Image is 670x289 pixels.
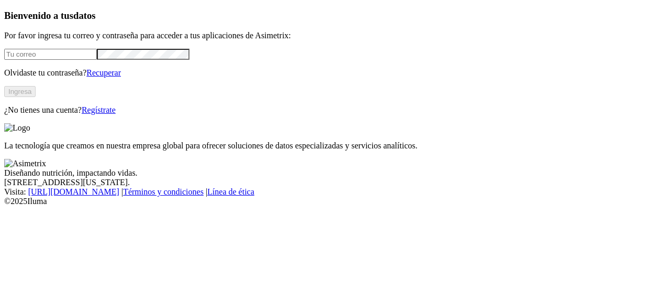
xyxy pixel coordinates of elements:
[4,159,46,168] img: Asimetrix
[4,197,666,206] div: © 2025 Iluma
[4,49,97,60] input: Tu correo
[4,31,666,40] p: Por favor ingresa tu correo y contraseña para acceder a tus aplicaciones de Asimetrix:
[4,10,666,22] h3: Bienvenido a tus
[123,187,204,196] a: Términos y condiciones
[28,187,119,196] a: [URL][DOMAIN_NAME]
[86,68,121,77] a: Recuperar
[207,187,254,196] a: Línea de ética
[82,105,116,114] a: Regístrate
[4,168,666,178] div: Diseñando nutrición, impactando vidas.
[4,105,666,115] p: ¿No tienes una cuenta?
[4,178,666,187] div: [STREET_ADDRESS][US_STATE].
[73,10,96,21] span: datos
[4,68,666,78] p: Olvidaste tu contraseña?
[4,187,666,197] div: Visita : | |
[4,141,666,151] p: La tecnología que creamos en nuestra empresa global para ofrecer soluciones de datos especializad...
[4,86,36,97] button: Ingresa
[4,123,30,133] img: Logo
